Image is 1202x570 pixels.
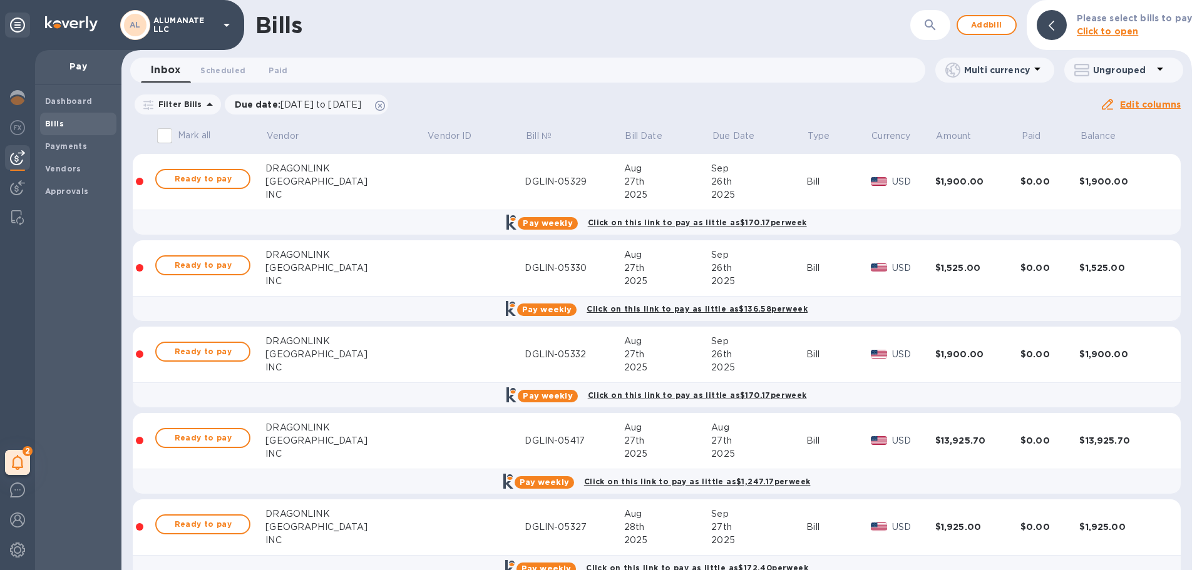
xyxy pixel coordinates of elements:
span: Inbox [151,61,180,79]
div: INC [265,188,426,201]
div: 26th [711,348,806,361]
div: Sep [711,335,806,348]
div: DRAGONLINK [265,162,426,175]
p: USD [892,175,935,188]
h1: Bills [255,12,302,38]
span: Bill Date [625,130,678,143]
span: Paid [269,64,287,77]
p: ALUMANATE LLC [153,16,216,34]
div: Bill [806,348,870,361]
span: Scheduled [200,64,245,77]
p: Filter Bills [153,99,202,109]
span: Amount [936,130,987,143]
b: AL [130,20,141,29]
p: Due date : [235,98,368,111]
p: Balance [1081,130,1116,143]
p: Multi currency [964,64,1030,76]
div: DRAGONLINK [265,248,426,262]
span: Vendor [267,130,315,143]
p: Amount [936,130,971,143]
span: Ready to pay [167,430,239,445]
p: Type [808,130,830,143]
div: 2025 [711,447,806,461]
button: Ready to pay [155,255,250,275]
div: 2025 [624,534,712,547]
div: Aug [624,162,712,175]
p: Bill Date [625,130,662,143]
b: Vendors [45,164,81,173]
b: Approvals [45,186,89,196]
div: 2025 [711,534,806,547]
div: INC [265,534,426,547]
div: $0.00 [1020,434,1079,447]
img: Logo [45,16,98,31]
div: DGLIN-05329 [525,175,624,188]
span: Add bill [968,18,1005,33]
div: $0.00 [1020,175,1079,188]
u: Edit columns [1120,99,1181,109]
div: DRAGONLINK [265,507,426,521]
div: $13,925.70 [935,434,1020,447]
span: Ready to pay [167,258,239,273]
div: [GEOGRAPHIC_DATA] [265,262,426,275]
span: Ready to pay [167,344,239,359]
b: Click on this link to pay as little as $136.58 per week [587,304,808,313]
p: USD [892,521,935,534]
span: Ready to pay [167,171,239,186]
div: [GEOGRAPHIC_DATA] [265,521,426,534]
p: USD [892,348,935,361]
b: Click on this link to pay as little as $170.17 per week [588,390,807,400]
div: 28th [624,521,712,534]
div: DRAGONLINK [265,335,426,348]
div: Aug [624,248,712,262]
div: Unpin categories [5,13,30,38]
div: 2025 [711,188,806,201]
div: $1,925.00 [935,521,1020,533]
div: Due date:[DATE] to [DATE] [225,94,389,115]
span: Paid [1022,130,1057,143]
div: [GEOGRAPHIC_DATA] [265,348,426,361]
div: Sep [711,162,806,175]
div: $0.00 [1020,521,1079,533]
img: USD [871,436,888,445]
b: Please select bills to pay [1077,13,1192,23]
b: Click on this link to pay as little as $170.17 per week [588,218,807,227]
div: DGLIN-05327 [525,521,624,534]
span: Type [808,130,846,143]
p: Mark all [178,129,210,142]
div: 2025 [624,361,712,374]
div: $1,525.00 [935,262,1020,274]
div: 2025 [624,275,712,288]
div: INC [265,275,426,288]
div: Sep [711,248,806,262]
div: Bill [806,175,870,188]
img: USD [871,522,888,531]
div: 26th [711,175,806,188]
div: $0.00 [1020,348,1079,360]
img: USD [871,263,888,272]
button: Ready to pay [155,342,250,362]
div: $1,900.00 [1079,348,1164,360]
p: USD [892,262,935,275]
span: Bill № [526,130,568,143]
img: Foreign exchange [10,120,25,135]
b: Dashboard [45,96,93,106]
button: Ready to pay [155,428,250,448]
button: Addbill [957,15,1017,35]
p: Pay [45,60,111,73]
span: [DATE] to [DATE] [280,99,361,109]
div: DRAGONLINK [265,421,426,434]
div: 26th [711,262,806,275]
b: Pay weekly [523,391,572,400]
div: 2025 [711,275,806,288]
b: Pay weekly [520,477,569,487]
div: 2025 [624,188,712,201]
div: Bill [806,262,870,275]
div: $0.00 [1020,262,1079,274]
span: Vendor ID [428,130,488,143]
p: Ungrouped [1093,64,1153,76]
div: INC [265,361,426,374]
p: Vendor [267,130,299,143]
div: Aug [624,421,712,434]
b: Click on this link to pay as little as $1,247.17 per week [584,477,811,486]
